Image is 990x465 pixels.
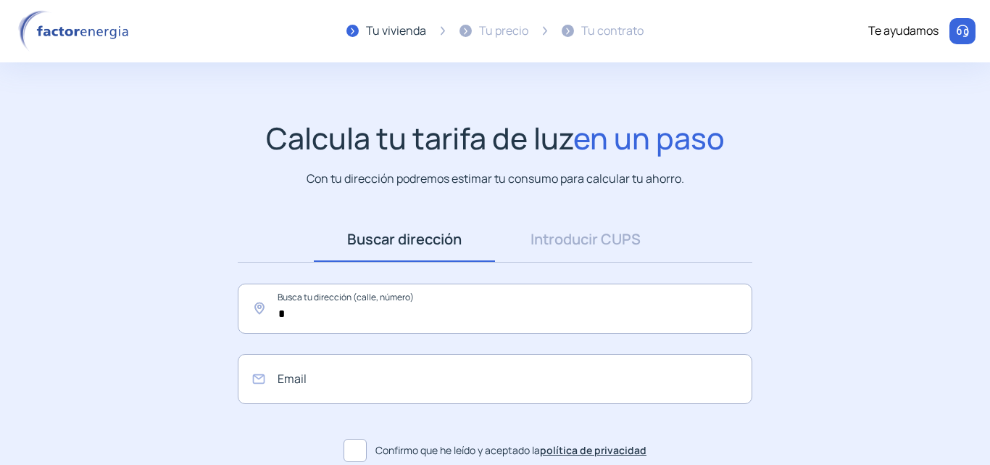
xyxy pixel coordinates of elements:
[868,22,939,41] div: Te ayudamos
[581,22,644,41] div: Tu contrato
[14,10,138,52] img: logo factor
[479,22,528,41] div: Tu precio
[314,217,495,262] a: Buscar dirección
[540,443,646,457] a: política de privacidad
[307,170,684,188] p: Con tu dirección podremos estimar tu consumo para calcular tu ahorro.
[375,443,646,458] span: Confirmo que he leído y aceptado la
[266,120,725,156] h1: Calcula tu tarifa de luz
[573,118,725,158] span: en un paso
[495,217,676,262] a: Introducir CUPS
[366,22,426,41] div: Tu vivienda
[955,24,970,38] img: llamar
